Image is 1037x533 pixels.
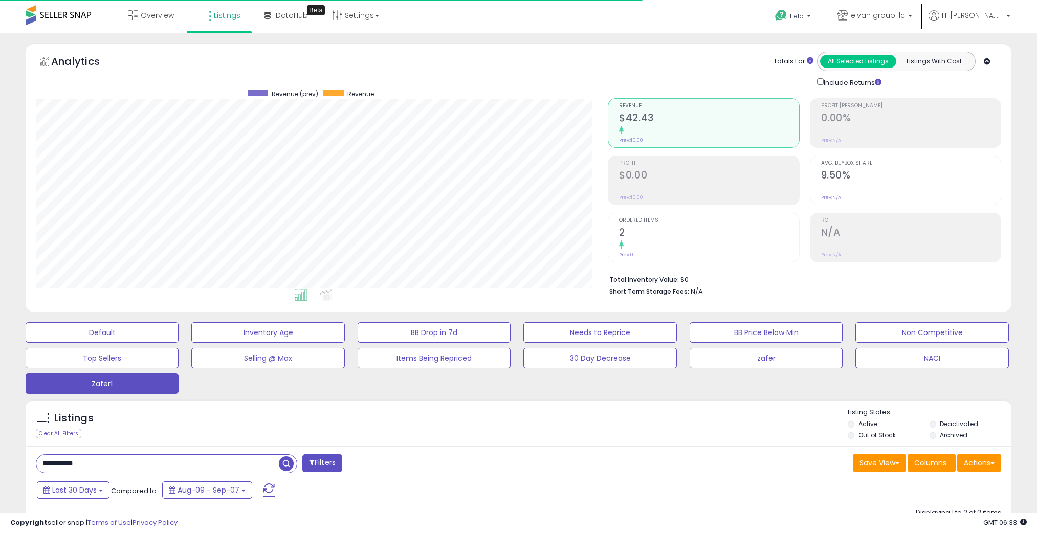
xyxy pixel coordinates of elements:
small: Prev: $0.00 [619,137,643,143]
button: BB Drop in 7d [358,322,511,343]
span: ROI [821,218,1001,224]
h2: N/A [821,227,1001,240]
span: Aug-09 - Sep-07 [178,485,239,495]
h2: 0.00% [821,112,1001,126]
h5: Analytics [51,54,120,71]
button: Top Sellers [26,348,179,368]
div: seller snap | | [10,518,178,528]
button: Items Being Repriced [358,348,511,368]
a: Help [767,2,821,33]
label: Out of Stock [858,431,896,439]
h2: 9.50% [821,169,1001,183]
h2: 2 [619,227,799,240]
span: Revenue [619,103,799,109]
label: Archived [940,431,967,439]
button: Non Competitive [855,322,1008,343]
div: Tooltip anchor [307,5,325,15]
label: Deactivated [940,419,978,428]
label: Active [858,419,877,428]
small: Prev: 0 [619,252,633,258]
strong: Copyright [10,518,48,527]
button: BB Price Below Min [690,322,843,343]
div: Include Returns [809,76,894,88]
small: Prev: N/A [821,137,841,143]
button: 30 Day Decrease [523,348,676,368]
button: Default [26,322,179,343]
span: N/A [691,286,703,296]
span: Listings [214,10,240,20]
button: Aug-09 - Sep-07 [162,481,252,499]
b: Total Inventory Value: [609,275,679,284]
h2: $0.00 [619,169,799,183]
button: Save View [853,454,906,472]
button: zafer [690,348,843,368]
b: Short Term Storage Fees: [609,287,689,296]
button: All Selected Listings [820,55,896,68]
span: Compared to: [111,486,158,496]
button: Needs to Reprice [523,322,676,343]
p: Listing States: [848,408,1011,417]
div: Clear All Filters [36,429,81,438]
div: Displaying 1 to 2 of 2 items [916,508,1001,518]
h2: $42.43 [619,112,799,126]
span: Profit [619,161,799,166]
button: Last 30 Days [37,481,109,499]
small: Prev: N/A [821,194,841,201]
i: Get Help [775,9,787,22]
span: DataHub [276,10,308,20]
button: Listings With Cost [896,55,972,68]
a: Hi [PERSON_NAME] [929,10,1010,33]
button: Columns [908,454,956,472]
small: Prev: N/A [821,252,841,258]
button: Actions [957,454,1001,472]
button: Filters [302,454,342,472]
span: Last 30 Days [52,485,97,495]
span: Profit [PERSON_NAME] [821,103,1001,109]
div: Totals For [774,57,813,66]
button: Zafer1 [26,373,179,394]
span: Hi [PERSON_NAME] [942,10,1003,20]
a: Privacy Policy [133,518,178,527]
span: elvan group llc [851,10,905,20]
span: 2025-10-9 06:33 GMT [983,518,1027,527]
span: Ordered Items [619,218,799,224]
span: Revenue (prev) [272,90,318,98]
small: Prev: $0.00 [619,194,643,201]
li: $0 [609,273,994,285]
span: Help [790,12,804,20]
span: Avg. Buybox Share [821,161,1001,166]
span: Columns [914,458,946,468]
button: Inventory Age [191,322,344,343]
h5: Listings [54,411,94,426]
button: NACI [855,348,1008,368]
span: Overview [141,10,174,20]
button: Selling @ Max [191,348,344,368]
span: Revenue [347,90,374,98]
a: Terms of Use [87,518,131,527]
